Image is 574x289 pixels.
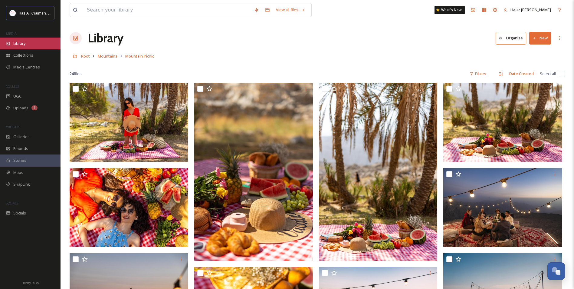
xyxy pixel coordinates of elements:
img: Farm day in Ras Al Khaimah .jpg [70,83,188,162]
span: Stories [13,158,26,163]
div: Filters [467,68,489,80]
a: Privacy Policy [21,279,39,286]
input: Search your library [84,3,251,17]
span: Collections [13,52,33,58]
span: Mountains [98,53,117,59]
img: Picnic in Jebel Jais.jpg [443,168,562,247]
img: Farm day in Ras Al Khaimah .jpg [194,83,313,261]
span: MEDIA [6,31,17,36]
span: Galleries [13,134,30,140]
span: Socials [13,210,26,216]
button: Open Chat [547,262,565,280]
img: Logo_RAKTDA_RGB-01.png [10,10,16,16]
a: Library [88,29,123,47]
span: Root [81,53,90,59]
span: WIDGETS [6,125,20,129]
span: Uploads [13,105,28,111]
span: Ras Al Khaimah Tourism Development Authority [19,10,104,16]
span: UGC [13,93,21,99]
span: SOCIALS [6,201,18,205]
img: Farm day in Ras Al Khaimah .jpg [70,168,188,247]
span: Mountain Picnic [125,53,154,59]
img: Farm day in Ras Al Khaimah .jpg [443,83,562,162]
a: Mountain Picnic [125,52,154,60]
span: Select all [540,71,556,77]
span: SnapLink [13,181,30,187]
button: New [529,32,551,44]
div: Date Created [506,68,537,80]
a: What's New [435,6,465,14]
span: Library [13,41,25,46]
span: Media Centres [13,64,40,70]
span: 24 file s [70,71,82,77]
span: Maps [13,170,23,175]
div: 8 [31,105,38,110]
img: Farm day in Ras Al Khaimah .jpg [319,83,438,261]
span: Embeds [13,146,28,151]
span: Privacy Policy [21,281,39,285]
span: Hajar [PERSON_NAME] [510,7,551,12]
a: Hajar [PERSON_NAME] [500,4,554,16]
span: COLLECT [6,84,19,88]
a: View all files [273,4,308,16]
a: Root [81,52,90,60]
button: Organise [496,32,526,44]
a: Mountains [98,52,117,60]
